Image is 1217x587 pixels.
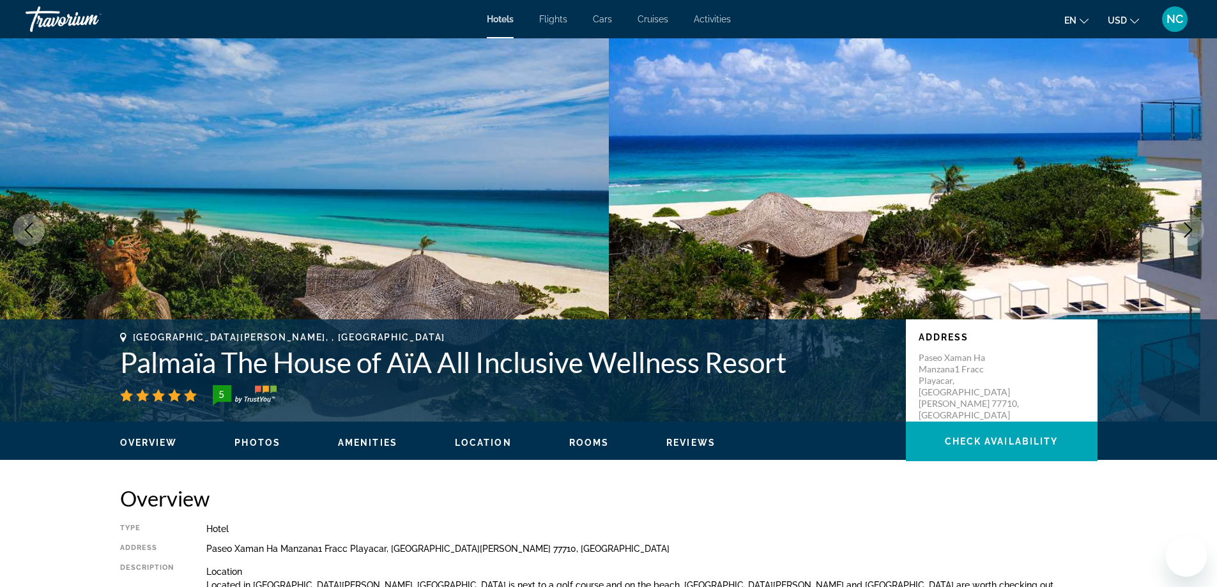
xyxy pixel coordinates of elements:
[569,437,609,448] button: Rooms
[945,436,1059,446] span: Check Availability
[120,438,178,448] span: Overview
[206,544,1098,554] div: Paseo Xaman Ha Manzana1 Fracc Playacar, [GEOGRAPHIC_DATA][PERSON_NAME] 77710, [GEOGRAPHIC_DATA]
[1167,13,1183,26] span: NC
[206,567,1098,577] p: Location
[919,352,1021,421] p: Paseo Xaman Ha Manzana1 Fracc Playacar, [GEOGRAPHIC_DATA][PERSON_NAME] 77710, [GEOGRAPHIC_DATA]
[120,544,174,554] div: Address
[455,437,512,448] button: Location
[455,438,512,448] span: Location
[1158,6,1191,33] button: User Menu
[120,346,893,379] h1: Palmaïa The House of AïA All Inclusive Wellness Resort
[213,385,277,406] img: trustyou-badge-hor.svg
[593,14,612,24] a: Cars
[338,438,397,448] span: Amenities
[13,214,45,246] button: Previous image
[1064,11,1089,29] button: Change language
[206,524,1098,534] div: Hotel
[120,437,178,448] button: Overview
[487,14,514,24] a: Hotels
[338,437,397,448] button: Amenities
[1172,214,1204,246] button: Next image
[1064,15,1076,26] span: en
[133,332,446,342] span: [GEOGRAPHIC_DATA][PERSON_NAME], , [GEOGRAPHIC_DATA]
[569,438,609,448] span: Rooms
[1108,11,1139,29] button: Change currency
[919,332,1085,342] p: Address
[120,485,1098,511] h2: Overview
[1108,15,1127,26] span: USD
[666,438,716,448] span: Reviews
[539,14,567,24] a: Flights
[209,386,234,402] div: 5
[234,437,280,448] button: Photos
[1166,536,1207,577] iframe: Button to launch messaging window
[26,3,153,36] a: Travorium
[234,438,280,448] span: Photos
[694,14,731,24] a: Activities
[666,437,716,448] button: Reviews
[120,524,174,534] div: Type
[638,14,668,24] a: Cruises
[906,422,1098,461] button: Check Availability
